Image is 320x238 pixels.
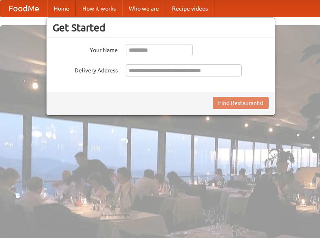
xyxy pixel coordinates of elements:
[0,0,47,17] a: FoodMe
[213,97,269,109] button: Find Restaurants!
[47,0,76,17] a: Home
[53,22,269,34] h3: Get Started
[76,0,122,17] a: How it works
[53,44,118,54] label: Your Name
[122,0,166,17] a: Who we are
[166,0,214,17] a: Recipe videos
[53,64,118,74] label: Delivery Address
